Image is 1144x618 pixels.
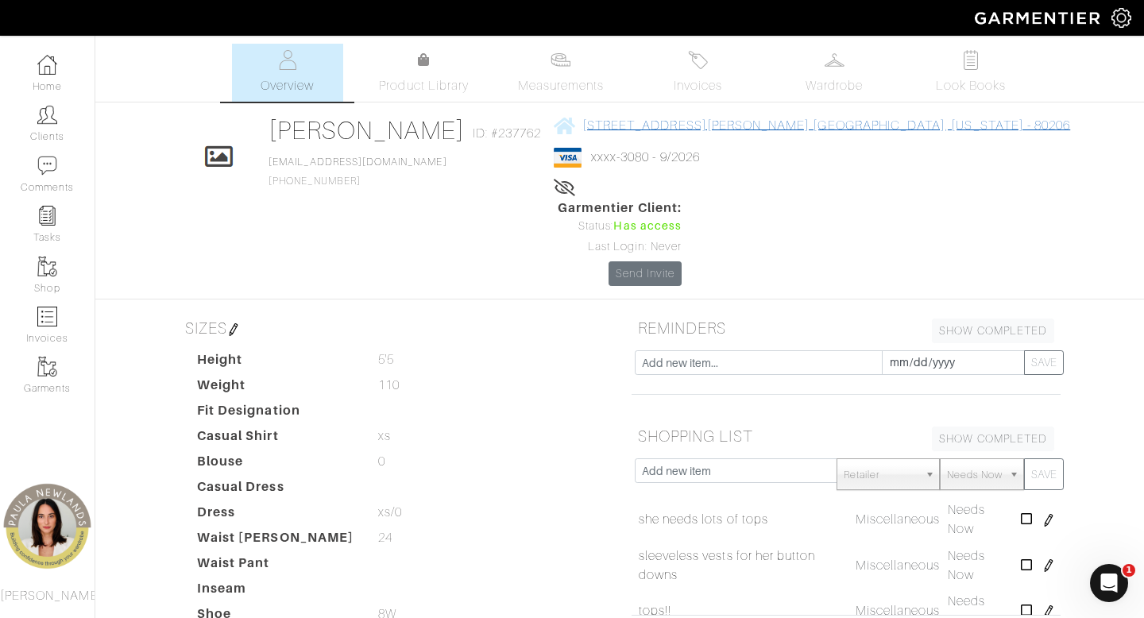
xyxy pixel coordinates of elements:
[635,350,883,375] input: Add new item...
[609,261,682,286] a: Send Invite
[1111,8,1131,28] img: gear-icon-white-bd11855cb880d31180b6d7d6211b90ccbf57a29d726f0c71d8c61bd08dd39cc2.png
[185,452,366,477] dt: Blouse
[1024,458,1064,490] button: SAVE
[688,50,708,70] img: orders-27d20c2124de7fd6de4e0e44c1d41de31381a507db9b33961299e4e07d508b8c.svg
[232,44,343,102] a: Overview
[632,312,1061,344] h5: REMINDERS
[639,510,768,529] a: she needs lots of tops
[378,503,402,522] span: xs/0
[369,51,480,95] a: Product Library
[632,420,1061,452] h5: SHOPPING LIST
[227,323,240,336] img: pen-cf24a1663064a2ec1b9c1bd2387e9de7a2fa800b781884d57f21acf72779bad2.png
[554,148,582,168] img: visa-934b35602734be37eb7d5d7e5dbcd2044c359bf20a24dc3361ca3fa54326a8a7.png
[825,50,844,70] img: wardrobe-487a4870c1b7c33e795ec22d11cfc2ed9d08956e64fb3008fe2437562e282088.svg
[185,350,366,376] dt: Height
[642,44,753,102] a: Invoices
[915,44,1026,102] a: Look Books
[1123,564,1135,577] span: 1
[558,218,682,235] div: Status:
[378,452,385,471] span: 0
[948,503,985,536] span: Needs Now
[185,401,366,427] dt: Fit Designation
[37,357,57,377] img: garments-icon-b7da505a4dc4fd61783c78ac3ca0ef83fa9d6f193b1c9dc38574b1d14d53ca28.png
[558,238,682,256] div: Last Login: Never
[37,105,57,125] img: clients-icon-6bae9207a08558b7cb47a8932f037763ab4055f8c8b6bfacd5dc20c3e0201464.png
[185,477,366,503] dt: Casual Dress
[473,124,542,143] span: ID: #237762
[179,312,608,344] h5: SIZES
[185,427,366,452] dt: Casual Shirt
[185,554,366,579] dt: Waist Pant
[378,350,394,369] span: 5'5
[844,459,918,491] span: Retailer
[185,503,366,528] dt: Dress
[37,206,57,226] img: reminder-icon-8004d30b9f0a5d33ae49ab947aed9ed385cf756f9e5892f1edd6e32f2345188e.png
[379,76,469,95] span: Product Library
[378,376,400,395] span: 110
[261,76,314,95] span: Overview
[558,199,682,218] span: Garmentier Client:
[37,257,57,276] img: garments-icon-b7da505a4dc4fd61783c78ac3ca0ef83fa9d6f193b1c9dc38574b1d14d53ca28.png
[37,55,57,75] img: dashboard-icon-dbcd8f5a0b271acd01030246c82b418ddd0df26cd7fceb0bd07c9910d44c42f6.png
[185,376,366,401] dt: Weight
[277,50,297,70] img: basicinfo-40fd8af6dae0f16599ec9e87c0ef1c0a1fdea2edbe929e3d69a839185d80c458.svg
[947,459,1003,491] span: Needs Now
[936,76,1007,95] span: Look Books
[948,549,985,582] span: Needs Now
[551,50,570,70] img: measurements-466bbee1fd09ba9460f595b01e5d73f9e2bff037440d3c8f018324cb6cdf7a4a.svg
[961,50,981,70] img: todo-9ac3debb85659649dc8f770b8b6100bb5dab4b48dedcbae339e5042a72dfd3cc.svg
[378,528,392,547] span: 24
[554,115,1070,135] a: [STREET_ADDRESS][PERSON_NAME] [GEOGRAPHIC_DATA], [US_STATE] - 80206
[505,44,617,102] a: Measurements
[635,458,837,483] input: Add new item
[639,547,848,585] a: sleeveless vests for her button downs
[932,427,1054,451] a: SHOW COMPLETED
[674,76,722,95] span: Invoices
[1042,514,1055,527] img: pen-cf24a1663064a2ec1b9c1bd2387e9de7a2fa800b781884d57f21acf72779bad2.png
[591,150,700,164] a: xxxx-3080 - 9/2026
[613,218,682,235] span: Has access
[37,307,57,326] img: orders-icon-0abe47150d42831381b5fb84f609e132dff9fe21cb692f30cb5eec754e2cba89.png
[269,156,446,168] a: [EMAIL_ADDRESS][DOMAIN_NAME]
[806,76,863,95] span: Wardrobe
[856,558,941,573] span: Miscellaneous
[37,156,57,176] img: comment-icon-a0a6a9ef722e966f86d9cbdc48e553b5cf19dbc54f86b18d962a5391bc8f6eb6.png
[967,4,1111,32] img: garmentier-logo-header-white-b43fb05a5012e4ada735d5af1a66efaba907eab6374d6393d1fbf88cb4ef424d.png
[1090,564,1128,602] iframe: Intercom live chat
[856,604,941,618] span: Miscellaneous
[518,76,605,95] span: Measurements
[185,528,366,554] dt: Waist [PERSON_NAME]
[1042,605,1055,618] img: pen-cf24a1663064a2ec1b9c1bd2387e9de7a2fa800b781884d57f21acf72779bad2.png
[378,427,391,446] span: xs
[185,579,366,604] dt: Inseam
[779,44,890,102] a: Wardrobe
[269,156,446,187] span: [PHONE_NUMBER]
[1024,350,1064,375] button: SAVE
[269,116,465,145] a: [PERSON_NAME]
[932,319,1054,343] a: SHOW COMPLETED
[856,512,941,527] span: Miscellaneous
[1042,559,1055,572] img: pen-cf24a1663064a2ec1b9c1bd2387e9de7a2fa800b781884d57f21acf72779bad2.png
[582,118,1070,133] span: [STREET_ADDRESS][PERSON_NAME] [GEOGRAPHIC_DATA], [US_STATE] - 80206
